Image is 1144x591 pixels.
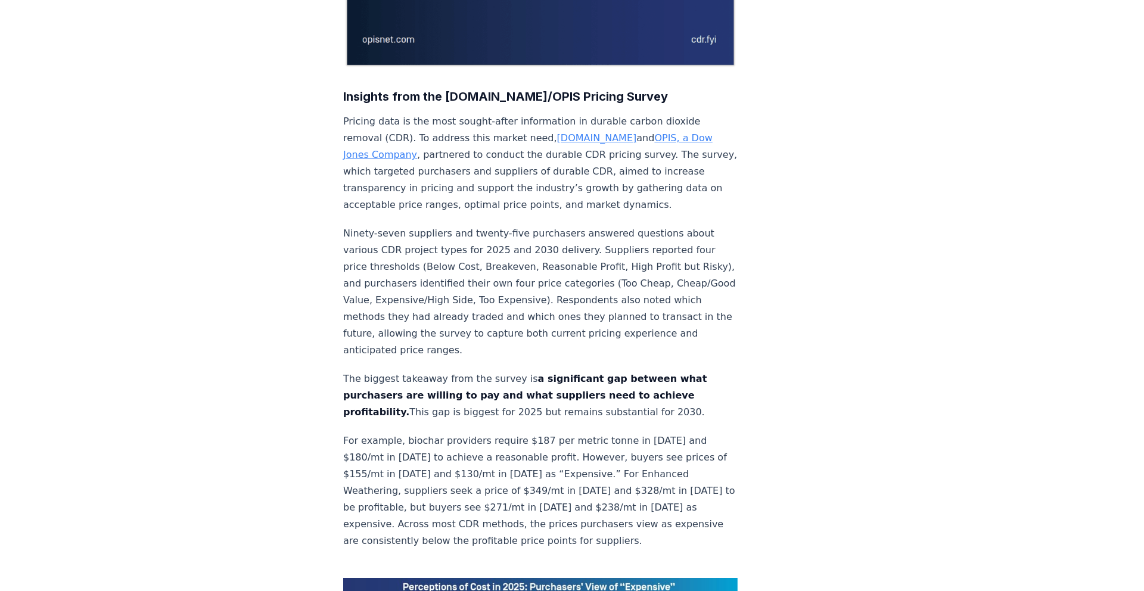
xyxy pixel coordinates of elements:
p: For example, biochar providers require $187 per metric tonne in [DATE] and $180/mt in [DATE] to a... [343,433,738,549]
strong: Insights from the [DOMAIN_NAME]/OPIS Pricing Survey [343,89,668,104]
p: Pricing data is the most sought-after information in durable carbon dioxide removal (CDR). To add... [343,113,738,213]
p: Ninety-seven suppliers and twenty-five purchasers answered questions about various CDR project ty... [343,225,738,359]
a: [DOMAIN_NAME] [557,132,637,144]
p: The biggest takeaway from the survey is This gap is biggest for 2025 but remains substantial for ... [343,371,738,421]
strong: a significant gap between what purchasers are willing to pay and what suppliers need to achieve p... [343,373,707,418]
